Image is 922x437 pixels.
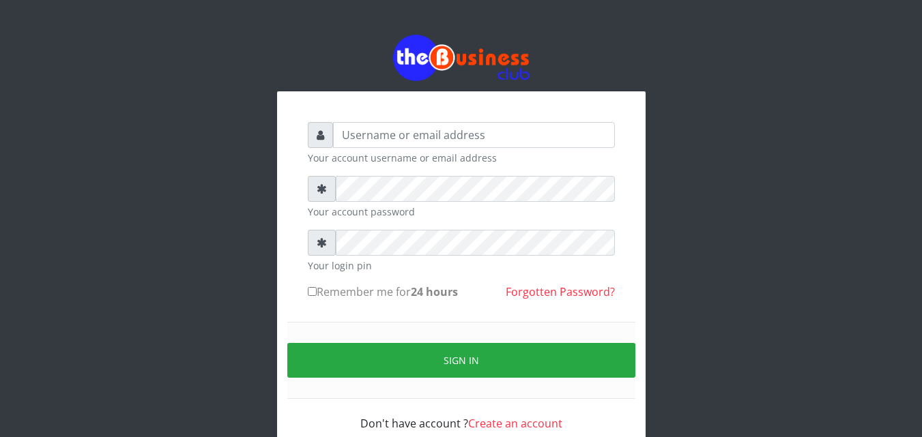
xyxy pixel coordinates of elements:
a: Forgotten Password? [506,284,615,299]
a: Create an account [468,416,562,431]
small: Your account password [308,205,615,219]
button: Sign in [287,343,635,378]
input: Username or email address [333,122,615,148]
small: Your account username or email address [308,151,615,165]
input: Remember me for24 hours [308,287,317,296]
small: Your login pin [308,258,615,273]
b: 24 hours [411,284,458,299]
div: Don't have account ? [308,399,615,432]
label: Remember me for [308,284,458,300]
